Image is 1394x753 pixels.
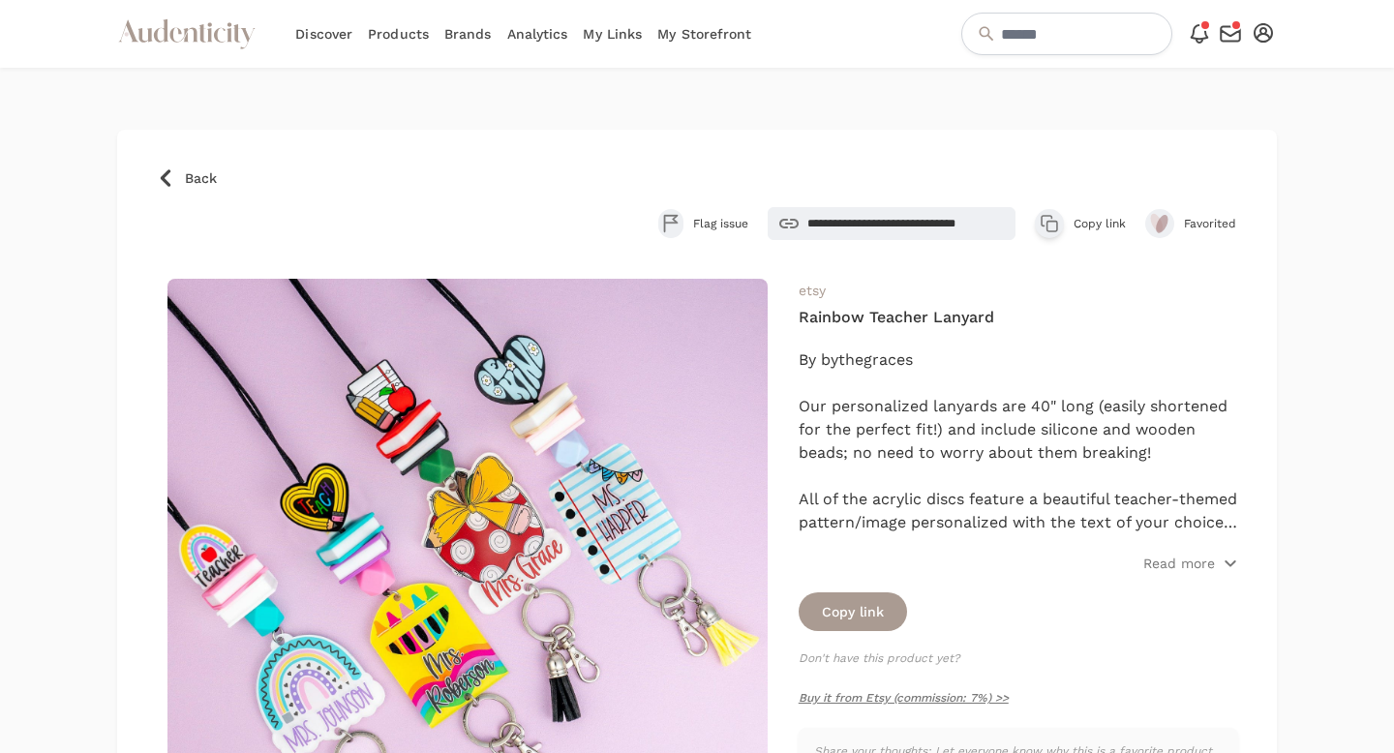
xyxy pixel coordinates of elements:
[1145,209,1238,238] button: Favorited
[658,209,748,238] button: Flag issue
[799,306,1238,329] h4: Rainbow Teacher Lanyard
[1143,554,1238,573] button: Read more
[1035,209,1126,238] button: Copy link
[799,283,826,298] a: etsy
[799,348,1238,534] div: By bythegraces Our personalized lanyards are 40" long (easily shortened for the perfect fit!) and...
[799,650,1238,666] p: Don't have this product yet?
[799,592,907,631] button: Copy link
[156,168,1237,188] a: Back
[185,168,217,188] span: Back
[799,691,1009,705] a: Buy it from Etsy (commission: 7%) >>
[1074,216,1126,231] span: Copy link
[693,216,748,231] span: Flag issue
[1143,554,1215,573] p: Read more
[1184,216,1238,231] span: Favorited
